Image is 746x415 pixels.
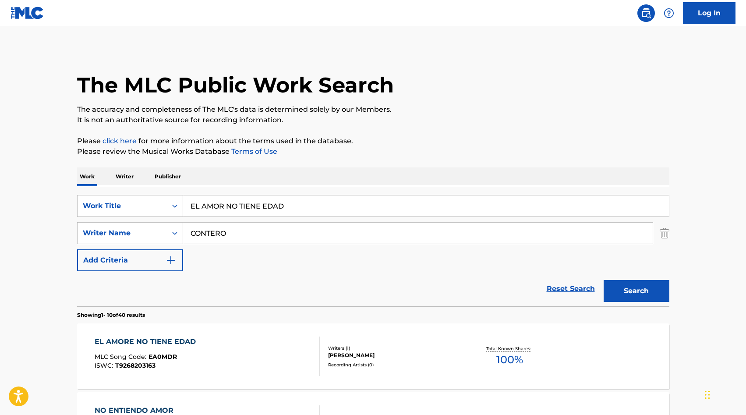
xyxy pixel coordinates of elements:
img: help [664,8,674,18]
div: Work Title [83,201,162,211]
p: Total Known Shares: [486,345,533,352]
a: EL AMORE NO TIENE EDADMLC Song Code:EA0MDRISWC:T9268203163Writers (1)[PERSON_NAME]Recording Artis... [77,323,669,389]
p: The accuracy and completeness of The MLC's data is determined solely by our Members. [77,104,669,115]
div: Recording Artists ( 0 ) [328,362,460,368]
div: Writer Name [83,228,162,238]
h1: The MLC Public Work Search [77,72,394,98]
a: Terms of Use [230,147,277,156]
p: It is not an authoritative source for recording information. [77,115,669,125]
form: Search Form [77,195,669,306]
a: Public Search [637,4,655,22]
button: Search [604,280,669,302]
button: Add Criteria [77,249,183,271]
span: MLC Song Code : [95,353,148,361]
div: Arrastrar [705,382,710,408]
p: Please for more information about the terms used in the database. [77,136,669,146]
a: click here [103,137,137,145]
div: Help [660,4,678,22]
p: Please review the Musical Works Database [77,146,669,157]
p: Writer [113,167,136,186]
p: Work [77,167,97,186]
a: Reset Search [542,279,599,298]
img: Delete Criterion [660,222,669,244]
div: [PERSON_NAME] [328,351,460,359]
img: search [641,8,651,18]
span: ISWC : [95,362,115,369]
a: Log In [683,2,735,24]
div: EL AMORE NO TIENE EDAD [95,337,200,347]
div: Writers ( 1 ) [328,345,460,351]
p: Publisher [152,167,184,186]
span: EA0MDR [148,353,177,361]
span: T9268203163 [115,362,156,369]
img: MLC Logo [11,7,44,19]
p: Showing 1 - 10 of 40 results [77,311,145,319]
iframe: Chat Widget [702,373,746,415]
span: 100 % [496,352,523,368]
img: 9d2ae6d4665cec9f34b9.svg [166,255,176,266]
div: Widget de chat [702,373,746,415]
